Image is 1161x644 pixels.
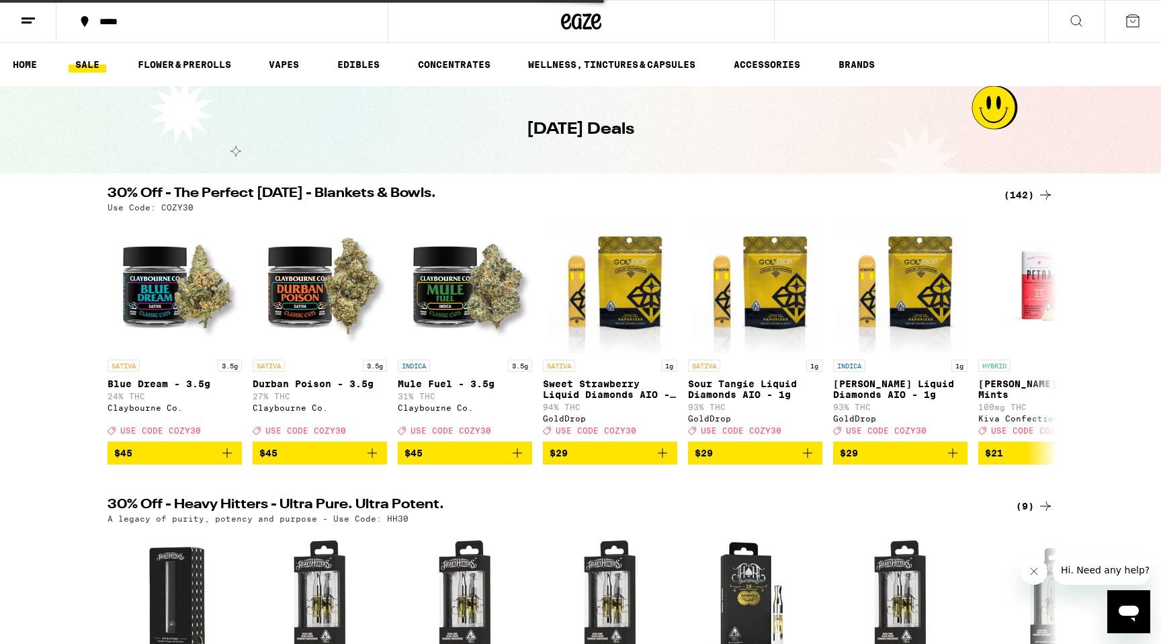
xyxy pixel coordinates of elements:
a: SALE [69,56,106,73]
span: USE CODE COZY30 [556,426,636,435]
h2: 30% Off - Heavy Hitters - Ultra Pure. Ultra Potent. [107,498,988,514]
p: 1g [806,360,822,372]
p: 1g [661,360,677,372]
p: [PERSON_NAME] Cherry Mints [978,378,1113,400]
button: Add to bag [398,442,532,465]
p: HYBRID [978,360,1010,372]
img: GoldDrop - King Louis Liquid Diamonds AIO - 1g [838,218,962,353]
p: SATIVA [688,360,720,372]
span: $45 [114,448,132,458]
a: WELLNESS, TINCTURES & CAPSULES [521,56,702,73]
span: USE CODE COZY30 [991,426,1072,435]
span: $45 [404,448,423,458]
span: USE CODE COZY30 [411,426,491,435]
a: Open page for King Louis Liquid Diamonds AIO - 1g from GoldDrop [833,218,967,442]
iframe: Message from company [1053,555,1150,585]
img: Kiva Confections - Petra Tart Cherry Mints [978,218,1113,353]
p: 93% THC [833,403,967,411]
span: $45 [259,448,277,458]
p: 27% THC [253,392,387,401]
p: 3.5g [508,360,532,372]
button: Add to bag [688,442,822,465]
span: $29 [840,448,858,458]
a: VAPES [262,56,306,73]
p: Blue Dream - 3.5g [107,378,242,389]
a: (9) [1016,498,1053,514]
p: 1g [951,360,967,372]
p: 94% THC [543,403,677,411]
h1: [DATE] Deals [527,118,634,141]
span: USE CODE COZY30 [846,426,927,435]
div: Claybourne Co. [398,403,532,412]
p: INDICA [833,360,865,372]
a: Open page for Durban Poison - 3.5g from Claybourne Co. [253,218,387,442]
a: Open page for Blue Dream - 3.5g from Claybourne Co. [107,218,242,442]
button: Add to bag [978,442,1113,465]
span: $21 [985,448,1003,458]
h2: 30% Off - The Perfect [DATE] - Blankets & Bowls. [107,187,988,203]
a: FLOWER & PREROLLS [131,56,238,73]
a: HOME [6,56,44,73]
span: $29 [695,448,713,458]
p: SATIVA [253,360,285,372]
a: (142) [1004,187,1053,203]
a: Open page for Petra Tart Cherry Mints from Kiva Confections [978,218,1113,442]
div: Kiva Confections [978,414,1113,423]
div: GoldDrop [543,414,677,423]
p: 93% THC [688,403,822,411]
p: Use Code: COZY30 [107,203,193,212]
div: Claybourne Co. [107,403,242,412]
iframe: Button to launch messaging window [1107,590,1150,633]
a: ACCESSORIES [727,56,807,73]
button: Add to bag [253,442,387,465]
button: Add to bag [107,442,242,465]
a: Open page for Sour Tangie Liquid Diamonds AIO - 1g from GoldDrop [688,218,822,442]
a: Open page for Sweet Strawberry Liquid Diamonds AIO - 1g from GoldDrop [543,218,677,442]
img: GoldDrop - Sweet Strawberry Liquid Diamonds AIO - 1g [548,218,672,353]
span: USE CODE COZY30 [701,426,781,435]
p: Sweet Strawberry Liquid Diamonds AIO - 1g [543,378,677,400]
p: 100mg THC [978,403,1113,411]
span: $29 [550,448,568,458]
img: Claybourne Co. - Durban Poison - 3.5g [253,218,387,353]
div: GoldDrop [833,414,967,423]
img: Claybourne Co. - Mule Fuel - 3.5g [398,218,532,353]
p: Durban Poison - 3.5g [253,378,387,389]
p: Sour Tangie Liquid Diamonds AIO - 1g [688,378,822,400]
iframe: Close message [1021,558,1047,585]
p: 31% THC [398,392,532,401]
a: BRANDS [832,56,881,73]
a: CONCENTRATES [411,56,497,73]
p: 3.5g [218,360,242,372]
p: 24% THC [107,392,242,401]
p: SATIVA [543,360,575,372]
span: USE CODE COZY30 [120,426,201,435]
button: Add to bag [543,442,677,465]
div: GoldDrop [688,414,822,423]
p: A legacy of purity, potency and purpose - Use Code: HH30 [107,514,408,523]
div: Claybourne Co. [253,403,387,412]
p: Mule Fuel - 3.5g [398,378,532,389]
p: 3.5g [363,360,387,372]
p: [PERSON_NAME] Liquid Diamonds AIO - 1g [833,378,967,400]
img: Claybourne Co. - Blue Dream - 3.5g [107,218,242,353]
p: SATIVA [107,360,140,372]
p: INDICA [398,360,430,372]
img: GoldDrop - Sour Tangie Liquid Diamonds AIO - 1g [693,218,817,353]
button: Add to bag [833,442,967,465]
a: EDIBLES [331,56,386,73]
span: USE CODE COZY30 [265,426,346,435]
a: Open page for Mule Fuel - 3.5g from Claybourne Co. [398,218,532,442]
